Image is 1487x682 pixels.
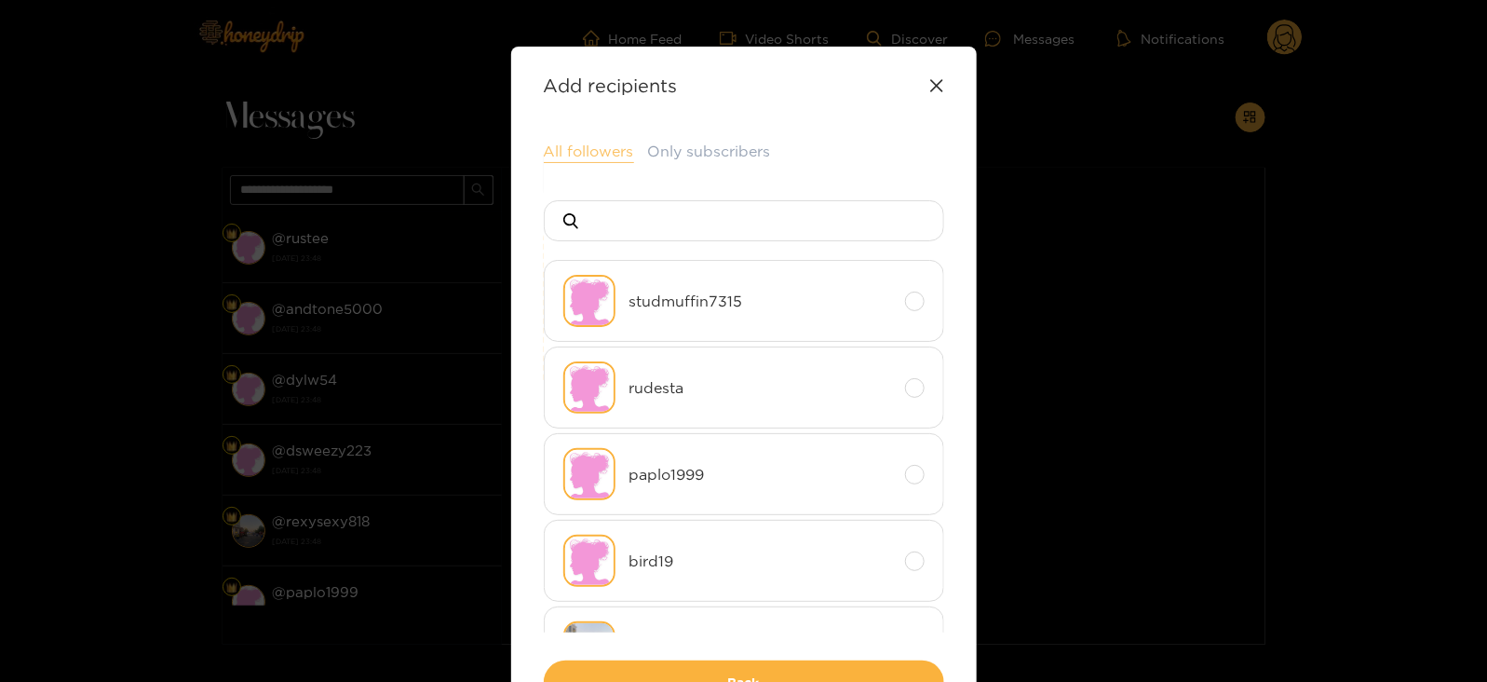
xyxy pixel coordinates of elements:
img: no-avatar.png [563,275,615,327]
span: rudesta [629,377,891,399]
img: no-avatar.png [563,535,615,587]
img: no-avatar.png [563,448,615,500]
strong: Add recipients [544,75,678,96]
span: paplo1999 [629,464,891,485]
span: bird19 [629,551,891,572]
img: no-avatar.png [563,361,615,414]
button: All followers [544,141,634,163]
button: Only subscribers [648,141,771,162]
span: studmuffin7315 [629,291,891,312]
img: i5mod-826e3ac0-f274-4433-aacd-2a847ab201d7.jpeg [563,621,615,674]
